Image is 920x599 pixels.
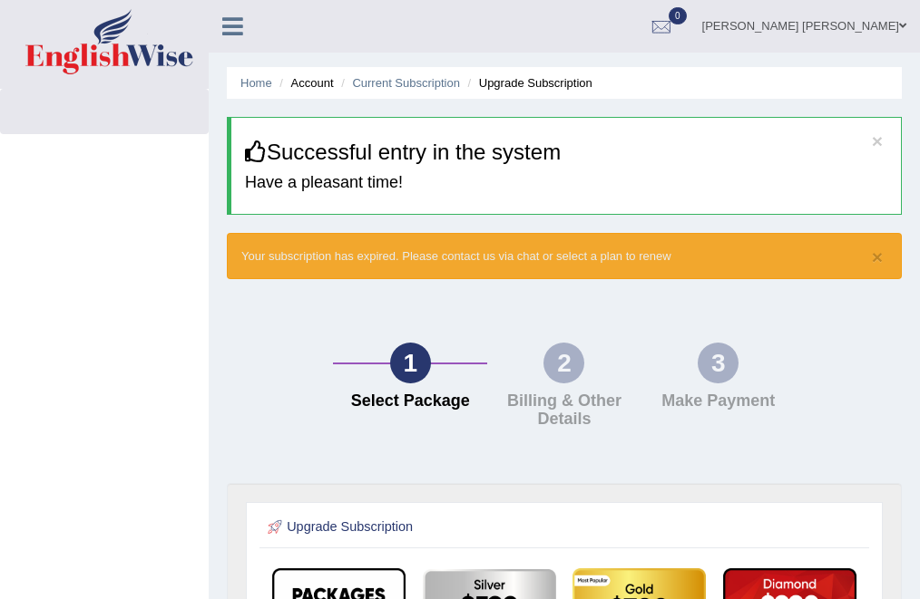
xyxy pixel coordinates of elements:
[245,174,887,192] h4: Have a pleasant time!
[543,343,584,383] div: 2
[352,76,460,90] a: Current Subscription
[496,392,632,429] h4: Billing & Other Details
[240,76,272,90] a: Home
[227,233,902,279] div: Your subscription has expired. Please contact us via chat or select a plan to renew
[872,131,883,150] button: ×
[464,74,592,92] li: Upgrade Subscription
[264,516,637,539] h2: Upgrade Subscription
[342,392,478,411] h4: Select Package
[651,392,787,411] h4: Make Payment
[275,74,333,92] li: Account
[245,140,887,164] h3: Successful entry in the system
[698,343,739,383] div: 3
[390,343,431,383] div: 1
[872,247,883,266] button: ×
[669,7,687,24] span: 0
